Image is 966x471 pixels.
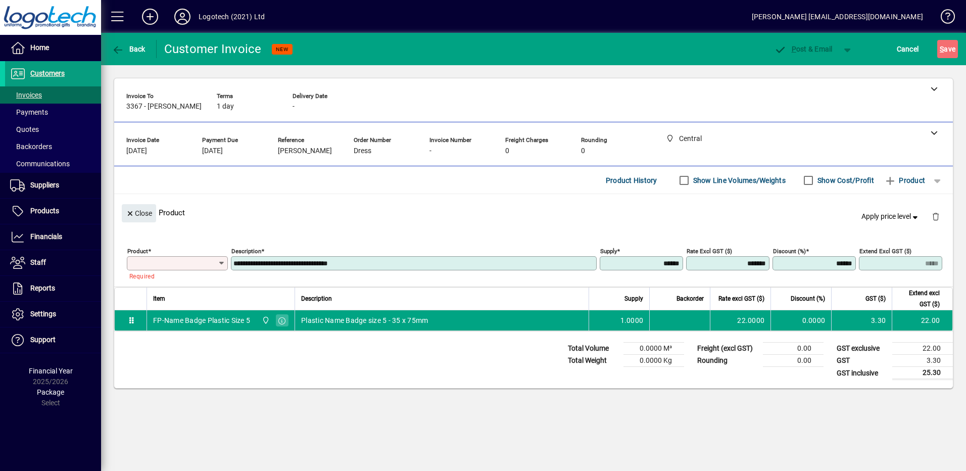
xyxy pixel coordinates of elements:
[5,104,101,121] a: Payments
[354,147,371,155] span: Dress
[687,248,732,255] mat-label: Rate excl GST ($)
[769,40,838,58] button: Post & Email
[763,355,824,367] td: 0.00
[581,147,585,155] span: 0
[924,212,948,221] app-page-header-button: Delete
[5,199,101,224] a: Products
[5,173,101,198] a: Suppliers
[692,355,763,367] td: Rounding
[37,388,64,396] span: Package
[892,343,953,355] td: 22.00
[5,327,101,353] a: Support
[30,207,59,215] span: Products
[30,43,49,52] span: Home
[278,147,332,155] span: [PERSON_NAME]
[924,204,948,228] button: Delete
[5,276,101,301] a: Reports
[429,147,431,155] span: -
[101,40,157,58] app-page-header-button: Back
[164,41,262,57] div: Customer Invoice
[30,69,65,77] span: Customers
[892,367,953,380] td: 25.30
[5,250,101,275] a: Staff
[122,204,156,222] button: Close
[623,343,684,355] td: 0.0000 M³
[30,181,59,189] span: Suppliers
[716,315,764,325] div: 22.0000
[231,248,261,255] mat-label: Description
[897,41,919,57] span: Cancel
[691,175,786,185] label: Show Line Volumes/Weights
[5,86,101,104] a: Invoices
[202,147,223,155] span: [DATE]
[10,160,70,168] span: Communications
[259,315,271,326] span: Central
[832,367,892,380] td: GST inclusive
[29,367,73,375] span: Financial Year
[933,2,953,35] a: Knowledge Base
[865,293,886,304] span: GST ($)
[5,121,101,138] a: Quotes
[606,172,657,189] span: Product History
[153,315,250,325] div: FP-Name Badge Plastic Size 5
[770,310,831,331] td: 0.0000
[602,171,661,190] button: Product History
[199,9,265,25] div: Logotech (2021) Ltd
[153,293,165,304] span: Item
[620,315,644,325] span: 1.0000
[10,125,39,133] span: Quotes
[109,40,148,58] button: Back
[301,293,332,304] span: Description
[5,138,101,155] a: Backorders
[773,248,806,255] mat-label: Discount (%)
[857,208,924,226] button: Apply price level
[718,293,764,304] span: Rate excl GST ($)
[129,270,220,281] mat-error: Required
[505,147,509,155] span: 0
[30,232,62,241] span: Financials
[301,315,428,325] span: Plastic Name Badge size 5 - 35 x 75mm
[892,355,953,367] td: 3.30
[792,45,796,53] span: P
[940,41,955,57] span: ave
[10,108,48,116] span: Payments
[126,205,152,222] span: Close
[30,258,46,266] span: Staff
[112,45,146,53] span: Back
[859,248,911,255] mat-label: Extend excl GST ($)
[832,343,892,355] td: GST exclusive
[134,8,166,26] button: Add
[166,8,199,26] button: Profile
[217,103,234,111] span: 1 day
[815,175,874,185] label: Show Cost/Profit
[752,9,923,25] div: [PERSON_NAME] [EMAIL_ADDRESS][DOMAIN_NAME]
[774,45,833,53] span: ost & Email
[10,91,42,99] span: Invoices
[5,35,101,61] a: Home
[30,310,56,318] span: Settings
[937,40,958,58] button: Save
[30,284,55,292] span: Reports
[276,46,288,53] span: NEW
[940,45,944,53] span: S
[763,343,824,355] td: 0.00
[623,355,684,367] td: 0.0000 Kg
[892,310,952,331] td: 22.00
[5,155,101,172] a: Communications
[119,208,159,217] app-page-header-button: Close
[293,103,295,111] span: -
[894,40,922,58] button: Cancel
[126,103,202,111] span: 3367 - [PERSON_NAME]
[563,355,623,367] td: Total Weight
[5,224,101,250] a: Financials
[832,355,892,367] td: GST
[898,288,940,310] span: Extend excl GST ($)
[5,302,101,327] a: Settings
[624,293,643,304] span: Supply
[791,293,825,304] span: Discount (%)
[127,248,148,255] mat-label: Product
[126,147,147,155] span: [DATE]
[677,293,704,304] span: Backorder
[563,343,623,355] td: Total Volume
[30,336,56,344] span: Support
